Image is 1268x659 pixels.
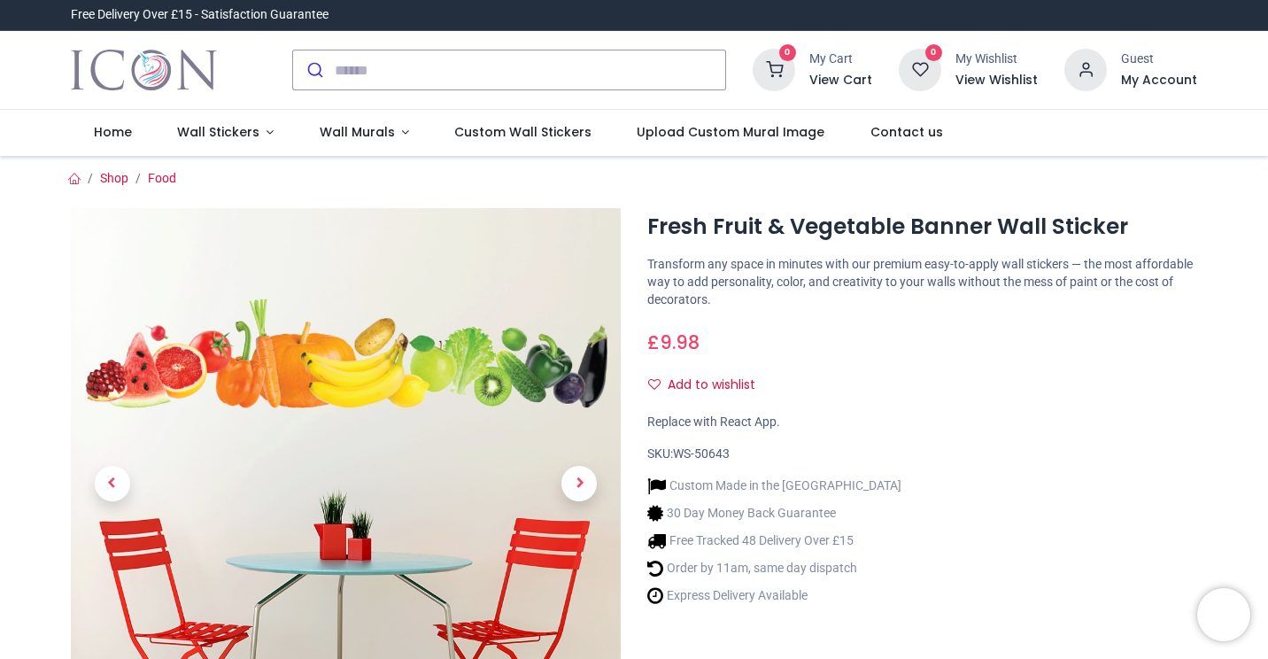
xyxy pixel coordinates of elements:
span: 9.98 [660,329,700,355]
h1: Fresh Fruit & Vegetable Banner Wall Sticker [647,212,1197,242]
a: My Account [1121,72,1197,89]
span: £ [647,329,700,355]
i: Add to wishlist [648,378,661,391]
li: Express Delivery Available [647,586,901,605]
li: Free Tracked 48 Delivery Over £15 [647,531,901,550]
span: Upload Custom Mural Image [637,123,824,141]
p: Transform any space in minutes with our premium easy-to-apply wall stickers — the most affordable... [647,256,1197,308]
a: Logo of Icon Wall Stickers [71,45,217,95]
span: Contact us [870,123,943,141]
span: Next [561,466,597,501]
button: Add to wishlistAdd to wishlist [647,370,770,400]
a: Wall Stickers [154,110,297,156]
span: Wall Murals [320,123,395,141]
iframe: Customer reviews powered by Trustpilot [825,6,1197,24]
div: Free Delivery Over £15 - Satisfaction Guarantee [71,6,329,24]
div: My Cart [809,50,872,68]
div: Guest [1121,50,1197,68]
span: Home [94,123,132,141]
span: Custom Wall Stickers [454,123,591,141]
a: Food [148,171,176,185]
button: Submit [293,50,335,89]
a: 0 [753,62,795,76]
a: View Cart [809,72,872,89]
sup: 0 [925,44,942,61]
span: WS-50643 [673,446,730,461]
li: 30 Day Money Back Guarantee [647,504,901,523]
a: 0 [899,62,941,76]
div: My Wishlist [955,50,1038,68]
span: Previous [95,466,130,501]
li: Custom Made in the [GEOGRAPHIC_DATA] [647,477,901,495]
div: Replace with React App. [647,414,1197,431]
iframe: Brevo live chat [1197,588,1250,641]
a: Shop [100,171,128,185]
a: View Wishlist [955,72,1038,89]
div: SKU: [647,446,1197,463]
a: Wall Murals [297,110,432,156]
li: Order by 11am, same day dispatch [647,559,901,578]
img: Icon Wall Stickers [71,45,217,95]
sup: 0 [779,44,796,61]
span: Wall Stickers [177,123,259,141]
